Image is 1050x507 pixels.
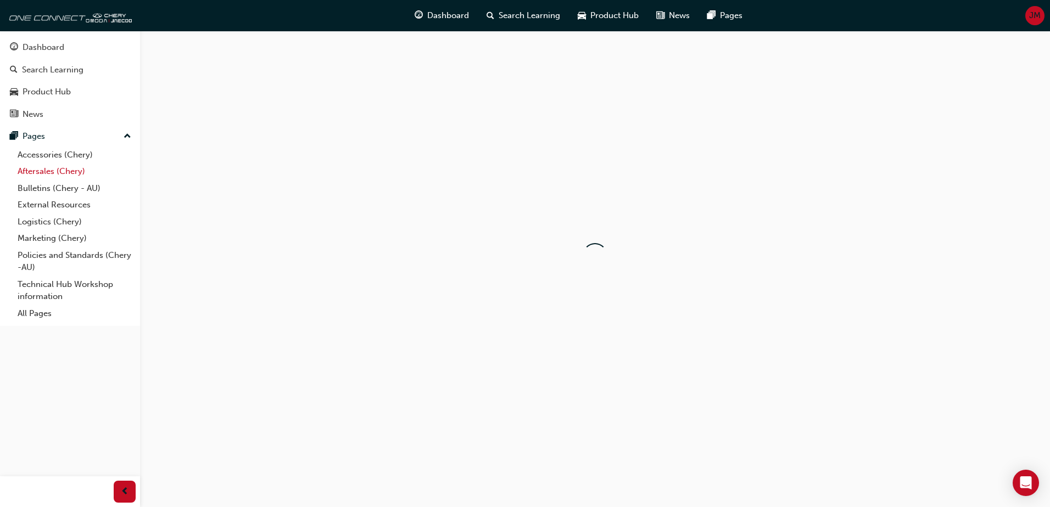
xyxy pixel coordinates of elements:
[487,9,494,22] span: search-icon
[23,41,64,54] div: Dashboard
[415,9,423,22] span: guage-icon
[4,60,136,80] a: Search Learning
[13,163,136,180] a: Aftersales (Chery)
[13,147,136,164] a: Accessories (Chery)
[23,130,45,143] div: Pages
[121,485,129,499] span: prev-icon
[669,9,690,22] span: News
[10,87,18,97] span: car-icon
[4,126,136,147] button: Pages
[4,104,136,125] a: News
[656,9,664,22] span: news-icon
[23,108,43,121] div: News
[4,37,136,58] a: Dashboard
[10,43,18,53] span: guage-icon
[13,305,136,322] a: All Pages
[578,9,586,22] span: car-icon
[13,247,136,276] a: Policies and Standards (Chery -AU)
[427,9,469,22] span: Dashboard
[23,86,71,98] div: Product Hub
[10,65,18,75] span: search-icon
[13,180,136,197] a: Bulletins (Chery - AU)
[499,9,560,22] span: Search Learning
[22,64,83,76] div: Search Learning
[647,4,699,27] a: news-iconNews
[406,4,478,27] a: guage-iconDashboard
[4,35,136,126] button: DashboardSearch LearningProduct HubNews
[13,276,136,305] a: Technical Hub Workshop information
[569,4,647,27] a: car-iconProduct Hub
[699,4,751,27] a: pages-iconPages
[13,230,136,247] a: Marketing (Chery)
[1013,470,1039,496] div: Open Intercom Messenger
[13,196,136,213] a: External Resources
[5,4,132,26] img: oneconnect
[707,9,716,22] span: pages-icon
[478,4,569,27] a: search-iconSearch Learning
[590,9,639,22] span: Product Hub
[1029,9,1041,22] span: JM
[10,110,18,120] span: news-icon
[13,213,136,230] a: Logistics (Chery)
[1025,6,1045,25] button: JM
[124,129,131,144] span: up-icon
[4,82,136,102] a: Product Hub
[10,132,18,142] span: pages-icon
[720,9,742,22] span: Pages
